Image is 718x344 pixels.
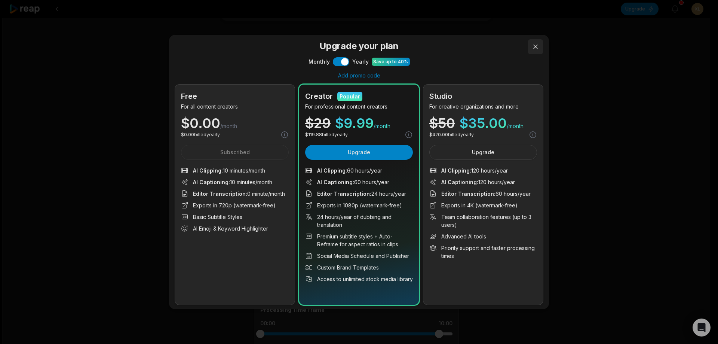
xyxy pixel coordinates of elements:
div: Popular [340,92,360,100]
span: Editor Transcription : [317,191,371,197]
li: Priority support and faster processing times [429,244,537,260]
p: $ 119.88 billed yearly [305,131,348,138]
p: $ 420.00 billed yearly [429,131,474,138]
span: Editor Transcription : [193,191,247,197]
span: Monthly [309,58,330,66]
h2: Creator [305,91,333,102]
span: $ 9.99 [335,116,374,130]
li: Social Media Schedule and Publisher [305,252,413,260]
h2: Free [181,91,197,102]
div: $ 29 [305,116,331,130]
span: 10 minutes/month [193,167,265,174]
span: AI Captioning : [193,179,230,185]
span: 0 minute/month [193,190,285,198]
div: Open Intercom Messenger [693,319,711,337]
li: Custom Brand Templates [305,264,413,271]
span: 120 hours/year [441,178,515,186]
div: Add promo code [175,72,543,79]
p: $ 0.00 billed yearly [181,131,220,138]
li: Exports in 720p (watermark-free) [181,201,289,209]
span: Yearly [352,58,369,66]
span: AI Captioning : [317,179,354,185]
p: For professional content creators [305,103,413,110]
li: Exports in 1080p (watermark-free) [305,201,413,209]
li: Premium subtitle styles + Auto-Reframe for aspect ratios in clips [305,232,413,248]
h3: Upgrade your plan [175,39,543,53]
span: /month [220,122,237,130]
span: 10 minutes/month [193,178,272,186]
span: $ 0.00 [181,116,220,130]
div: Save up to 40% [373,58,408,65]
li: Advanced AI tools [429,232,537,240]
span: /month [507,122,524,130]
span: Editor Transcription : [441,191,495,197]
li: 24 hours/year of dubbing and translation [305,213,413,229]
button: Upgrade [429,145,537,160]
span: AI Clipping : [317,167,347,174]
span: 60 hours/year [317,167,382,174]
span: AI Captioning : [441,179,478,185]
button: Upgrade [305,145,413,160]
span: /month [374,122,390,130]
span: 120 hours/year [441,167,508,174]
span: AI Clipping : [441,167,471,174]
li: Team collaboration features (up to 3 users) [429,213,537,229]
li: AI Emoji & Keyword Highlighter [181,225,289,232]
li: Access to unlimited stock media library [305,275,413,283]
h2: Studio [429,91,452,102]
span: 24 hours/year [317,190,406,198]
span: AI Clipping : [193,167,223,174]
p: For creative organizations and more [429,103,537,110]
span: $ 35.00 [460,116,507,130]
span: 60 hours/year [441,190,531,198]
li: Exports in 4K (watermark-free) [429,201,537,209]
div: $ 50 [429,116,455,130]
p: For all content creators [181,103,289,110]
span: 60 hours/year [317,178,389,186]
li: Basic Subtitle Styles [181,213,289,221]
